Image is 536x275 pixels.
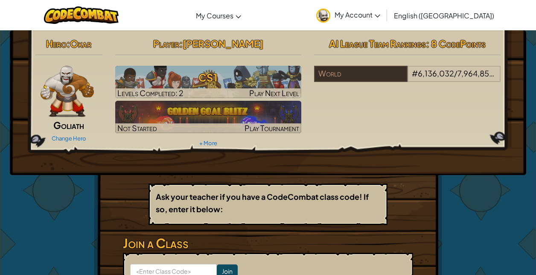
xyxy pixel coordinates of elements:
span: English ([GEOGRAPHIC_DATA]) [394,11,494,20]
img: goliath-pose.png [41,66,94,117]
span: players [495,68,518,78]
a: World#6,136,032/7,964,859players [314,74,501,84]
h3: CS1 [115,68,302,87]
h3: Join a Class [123,234,413,253]
span: Okar [70,38,91,50]
span: Hero [46,38,67,50]
span: Play Tournament [245,123,299,133]
span: Player [153,38,179,50]
a: + More [199,140,217,146]
div: World [314,66,407,82]
span: Not Started [117,123,157,133]
img: CodeCombat logo [44,6,119,24]
a: My Account [312,2,385,29]
a: Not StartedPlay Tournament [115,101,302,133]
span: Play Next Level [249,88,299,98]
span: [PERSON_NAME] [183,38,263,50]
a: Change Hero [52,135,86,142]
span: : [179,38,183,50]
span: / [454,68,457,78]
span: My Courses [196,11,233,20]
span: Goliath [53,119,84,131]
span: : [67,38,70,50]
a: English ([GEOGRAPHIC_DATA]) [390,4,498,27]
span: Levels Completed: 2 [117,88,184,98]
span: My Account [335,10,380,19]
a: Play Next Level [115,66,302,98]
span: AI League Team Rankings [329,38,426,50]
b: Ask your teacher if you have a CodeCombat class code! If so, enter it below: [156,192,369,214]
span: 6,136,032 [418,68,454,78]
a: My Courses [192,4,245,27]
img: Golden Goal [115,101,302,133]
img: avatar [316,9,330,23]
img: CS1 [115,66,302,98]
span: # [412,68,418,78]
span: 7,964,859 [457,68,494,78]
span: : 8 CodePoints [426,38,486,50]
